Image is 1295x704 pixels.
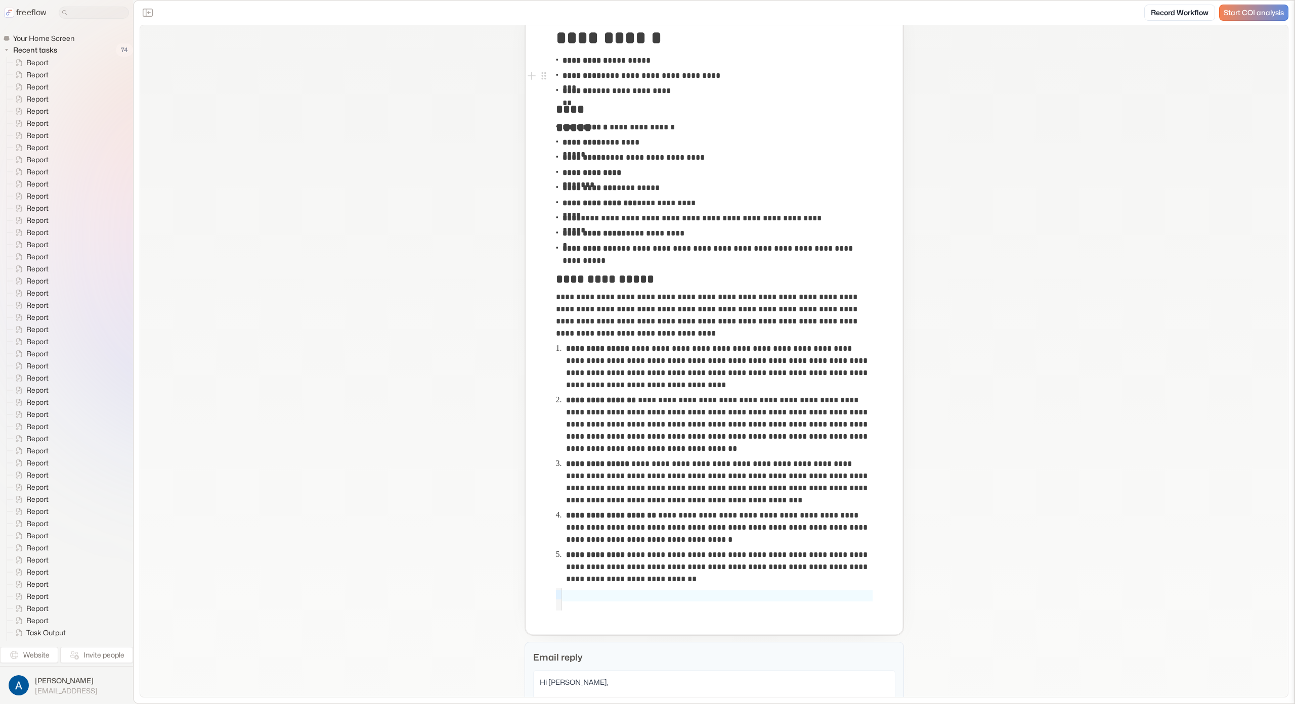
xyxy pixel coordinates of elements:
span: Report [24,373,52,383]
span: Your Home Screen [11,33,77,43]
span: Report [24,603,52,614]
span: Report [24,70,52,80]
span: Report [24,300,52,310]
a: Report [7,323,53,336]
a: Report [7,226,53,239]
a: Report [7,457,53,469]
a: Report [7,239,53,251]
span: Report [24,506,52,517]
p: Hi [PERSON_NAME], [540,677,889,688]
a: Report [7,530,53,542]
a: Report [7,202,53,214]
a: Report [7,154,53,166]
span: Report [24,337,52,347]
span: Report [24,58,52,68]
a: Report [7,336,53,348]
a: Report [7,105,53,117]
a: Report [7,311,53,323]
a: Report [7,469,53,481]
span: Report [24,385,52,395]
span: Report [24,106,52,116]
a: Report [7,384,53,396]
a: Report [7,360,53,372]
span: Report [24,252,52,262]
a: Report [7,505,53,518]
a: Report [7,299,53,311]
a: Report [7,493,53,505]
a: Report [7,420,53,433]
span: Report [24,470,52,480]
a: Report [7,166,53,178]
a: Report [7,251,53,263]
span: Report [24,203,52,213]
a: Record Workflow [1144,5,1215,21]
span: Report [24,288,52,298]
span: Report [24,446,52,456]
span: Task Output [24,628,69,638]
a: Report [7,590,53,602]
a: Report [7,69,53,81]
a: Report [7,214,53,226]
a: Report [7,542,53,554]
a: Report [7,190,53,202]
span: Report [24,82,52,92]
span: Report [24,179,52,189]
a: Report [7,81,53,93]
span: Report [24,434,52,444]
span: Report [24,94,52,104]
span: Task Output [24,640,69,650]
button: Recent tasks [3,44,61,56]
a: Report [7,481,53,493]
span: Report [24,167,52,177]
span: Report [24,458,52,468]
span: Report [24,324,52,335]
span: Report [24,616,52,626]
a: Task Output [7,627,70,639]
a: Report [7,433,53,445]
a: Report [7,566,53,578]
span: Recent tasks [11,45,60,55]
a: Report [7,445,53,457]
span: Report [24,591,52,601]
span: Report [24,118,52,128]
span: Report [24,567,52,577]
a: Report [7,129,53,142]
a: Your Home Screen [3,33,78,43]
span: Start COI analysis [1224,9,1284,17]
p: freeflow [16,7,47,19]
a: Report [7,615,53,627]
a: Report [7,554,53,566]
span: Report [24,191,52,201]
span: Report [24,276,52,286]
span: Report [24,494,52,504]
a: Report [7,263,53,275]
button: [PERSON_NAME][EMAIL_ADDRESS] [6,673,127,698]
span: [EMAIL_ADDRESS] [35,686,98,695]
span: Report [24,130,52,140]
a: Report [7,117,53,129]
a: Report [7,57,53,69]
span: Report [24,519,52,529]
a: Report [7,348,53,360]
span: Report [24,531,52,541]
a: Start COI analysis [1219,5,1288,21]
button: Close the sidebar [140,5,156,21]
span: Report [24,155,52,165]
a: Report [7,408,53,420]
a: Report [7,287,53,299]
span: Report [24,543,52,553]
a: Report [7,178,53,190]
span: Report [24,349,52,359]
span: Report [24,579,52,589]
span: Report [24,240,52,250]
a: Report [7,578,53,590]
span: Report [24,312,52,322]
span: Report [24,143,52,153]
a: Report [7,518,53,530]
span: Report [24,397,52,407]
a: Report [7,396,53,408]
span: 74 [116,43,133,57]
span: Report [24,421,52,432]
a: Task Output [7,639,70,651]
span: Report [24,264,52,274]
